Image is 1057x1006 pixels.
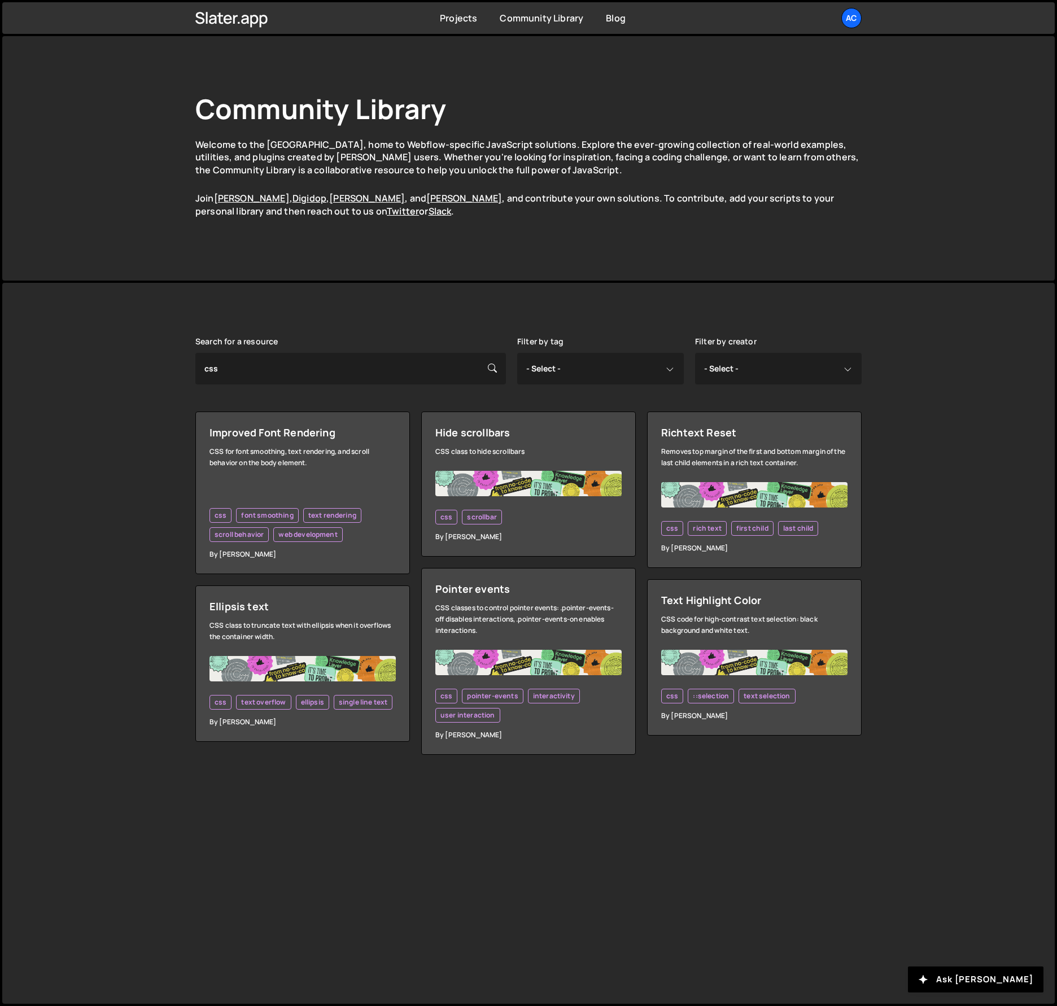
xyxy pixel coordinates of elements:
span: rich text [693,524,721,533]
div: Pointer events [435,582,622,596]
div: CSS code for high-contrast text selection: black background and white text. [661,614,848,636]
a: Ellipsis text CSS class to truncate text with ellipsis when it overflows the container width. css... [195,585,410,742]
label: Filter by tag [517,337,564,346]
div: By [PERSON_NAME] [435,729,622,741]
div: Text Highlight Color [661,593,848,607]
div: Richtext Reset [661,426,848,439]
a: [PERSON_NAME] [329,192,405,204]
span: scrollbar [467,513,496,522]
p: Join , , , and , and contribute your own solutions. To contribute, add your scripts to your perso... [195,192,862,217]
a: Projects [440,12,477,24]
h1: Community Library [195,90,862,127]
img: Frame%20482.jpg [209,656,396,681]
div: Removes top margin of the first and bottom margin of the last child elements in a rich text conta... [661,446,848,469]
div: By [PERSON_NAME] [435,531,622,543]
a: Slack [429,205,452,217]
div: By [PERSON_NAME] [661,710,848,721]
a: [PERSON_NAME] [214,192,290,204]
img: Frame%20482.jpg [435,471,622,496]
span: css [666,692,678,701]
label: Search for a resource [195,337,278,346]
div: By [PERSON_NAME] [661,543,848,554]
a: Richtext Reset Removes top margin of the first and bottom margin of the last child elements in a ... [647,412,862,568]
div: By [PERSON_NAME] [209,716,396,728]
div: By [PERSON_NAME] [209,549,396,560]
span: text rendering [308,511,356,520]
span: css [215,698,226,707]
a: Improved Font Rendering CSS for font smoothing, text rendering, and scroll behavior on the body e... [195,412,410,574]
a: [PERSON_NAME] [426,192,502,204]
a: Digidop [292,192,326,204]
img: Frame%20482.jpg [435,650,622,675]
span: first child [736,524,768,533]
div: Hide scrollbars [435,426,622,439]
div: Ellipsis text [209,600,396,613]
div: Improved Font Rendering [209,426,396,439]
span: css [440,513,452,522]
a: Text Highlight Color CSS code for high-contrast text selection: black background and white text. ... [647,579,862,736]
span: text selection [744,692,790,701]
button: Ask [PERSON_NAME] [908,966,1043,992]
a: Ac [841,8,862,28]
span: font smoothing [241,511,293,520]
span: interactivity [533,692,575,701]
span: text overflow [241,698,286,707]
span: user interaction [440,711,495,720]
span: web development [278,530,337,539]
span: single line text [339,698,388,707]
input: Search for a resource... [195,353,506,384]
div: CSS class to truncate text with ellipsis when it overflows the container width. [209,620,396,642]
span: scroll behavior [215,530,264,539]
span: last child [783,524,814,533]
span: pointer-events [467,692,518,701]
a: Twitter [387,205,419,217]
p: Welcome to the [GEOGRAPHIC_DATA], home to Webflow-specific JavaScript solutions. Explore the ever... [195,138,862,176]
div: CSS classes to control pointer events: .pointer-events-off disables interactions, .pointer-events... [435,602,622,636]
span: css [666,524,678,533]
a: Pointer events CSS classes to control pointer events: .pointer-events-off disables interactions, ... [421,568,636,755]
span: ::selection [693,692,729,701]
span: ellipsis [301,698,324,707]
a: Blog [606,12,626,24]
div: CSS for font smoothing, text rendering, and scroll behavior on the body element. [209,446,396,469]
img: Frame%20482.jpg [661,482,848,508]
label: Filter by creator [695,337,757,346]
div: CSS class to hide scrollbars [435,446,622,457]
span: css [440,692,452,701]
a: Hide scrollbars CSS class to hide scrollbars css scrollbar By [PERSON_NAME] [421,412,636,557]
img: Frame%20482.jpg [661,650,848,675]
a: Community Library [500,12,583,24]
span: css [215,511,226,520]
